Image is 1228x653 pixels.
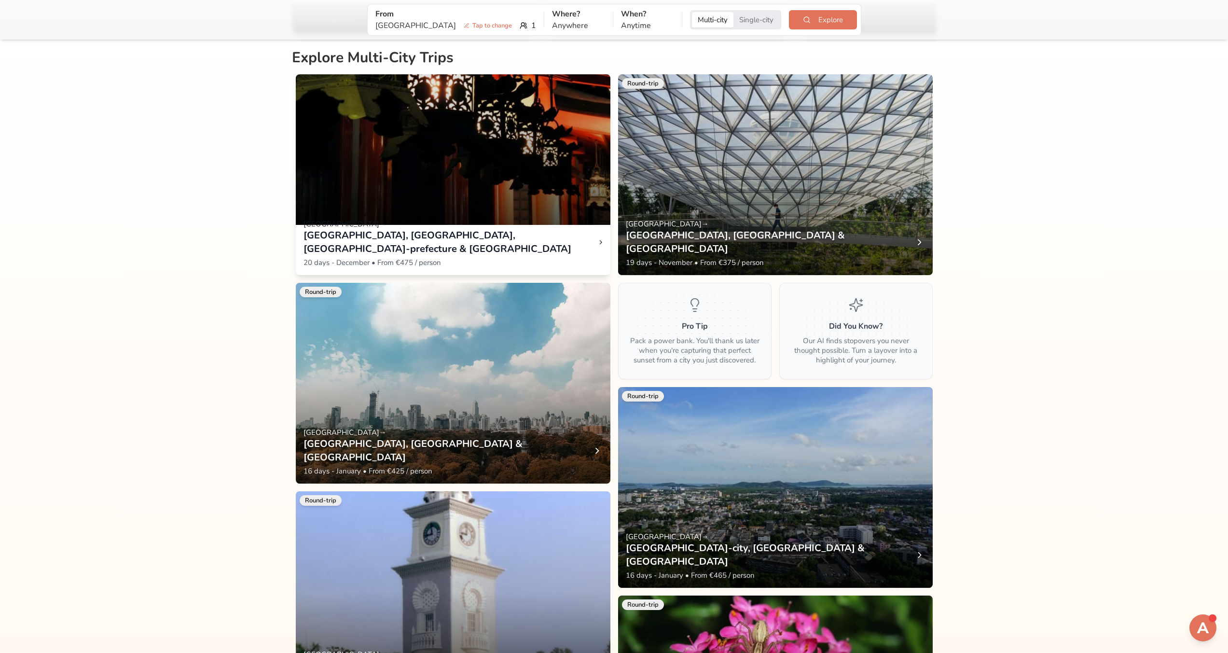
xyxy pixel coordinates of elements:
div: 1 [375,20,536,31]
p: [GEOGRAPHIC_DATA] [375,20,516,31]
p: Anywhere [552,20,605,31]
span: 20 days - December • From €475 / person [304,258,441,267]
h3: Pro Tip [682,320,708,332]
h3: Did You Know? [829,320,883,332]
h3: [GEOGRAPHIC_DATA], [GEOGRAPHIC_DATA], [GEOGRAPHIC_DATA]-prefecture & [GEOGRAPHIC_DATA] [304,229,595,256]
span: 16 days - January • From €425 / person [304,466,432,476]
a: View of bangkok_thRound-trip[GEOGRAPHIC_DATA]→[GEOGRAPHIC_DATA], [GEOGRAPHIC_DATA] & [GEOGRAPHIC_... [296,283,610,484]
div: Trip style [690,10,781,29]
h3: [GEOGRAPHIC_DATA]-city, [GEOGRAPHIC_DATA] & [GEOGRAPHIC_DATA] [626,542,915,569]
h2: Explore Multi-City Trips [292,49,937,70]
span: 19 days - November • From €375 / person [626,258,764,267]
p: Where? [552,8,605,20]
p: From [375,8,536,20]
a: View of phuket-city_thRound-trip[GEOGRAPHIC_DATA]→[GEOGRAPHIC_DATA]-city, [GEOGRAPHIC_DATA] & [GE... [618,387,933,588]
a: View of nagoya_jp[GEOGRAPHIC_DATA]→[GEOGRAPHIC_DATA], [GEOGRAPHIC_DATA], [GEOGRAPHIC_DATA]-prefec... [296,74,610,275]
p: [GEOGRAPHIC_DATA] → [304,428,603,437]
button: Single-city [733,12,779,28]
p: Anytime [621,20,674,31]
a: View of singapore_sgRound-trip[GEOGRAPHIC_DATA]→[GEOGRAPHIC_DATA], [GEOGRAPHIC_DATA] & [GEOGRAPHI... [618,74,933,275]
button: Explore [789,10,856,29]
h3: [GEOGRAPHIC_DATA], [GEOGRAPHIC_DATA] & [GEOGRAPHIC_DATA] [304,437,593,464]
img: Support [1191,616,1214,639]
p: Our AI finds stopovers you never thought possible. Turn a layover into a highlight of your journey. [791,336,921,365]
p: Pack a power bank. You'll thank us later when you're capturing that perfect sunset from a city yo... [630,336,759,365]
button: Open support chat [1189,614,1216,641]
button: Multi-city [692,12,733,28]
p: [GEOGRAPHIC_DATA] → [626,532,925,542]
p: [GEOGRAPHIC_DATA] → [304,219,603,229]
span: Tap to change [460,21,516,30]
p: When? [621,8,674,20]
h3: [GEOGRAPHIC_DATA], [GEOGRAPHIC_DATA] & [GEOGRAPHIC_DATA] [626,229,915,256]
p: [GEOGRAPHIC_DATA] → [626,219,925,229]
span: 16 days - January • From €465 / person [626,570,755,580]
